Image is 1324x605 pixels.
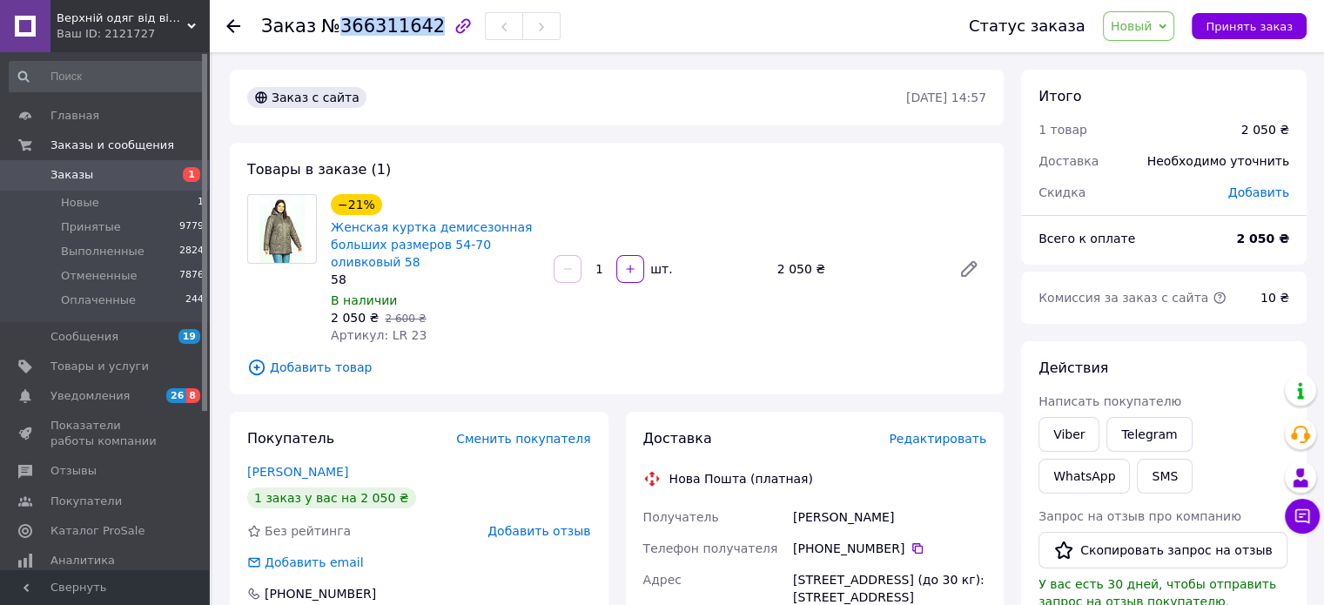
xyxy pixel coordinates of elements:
[247,487,416,508] div: 1 заказ у вас на 2 050 ₴
[226,17,240,35] div: Вернуться назад
[1038,417,1099,452] a: Viber
[1038,154,1099,168] span: Доставка
[178,329,200,344] span: 19
[793,540,986,557] div: [PHONE_NUMBER]
[50,494,122,509] span: Покупатели
[1038,509,1241,523] span: Запрос на отзыв про компанию
[259,195,306,263] img: Женская куртка демисезонная больших размеров 54-70 оливковый 58
[57,26,209,42] div: Ваш ID: 2121727
[331,194,382,215] div: −21%
[265,524,351,538] span: Без рейтинга
[1206,20,1293,33] span: Принять заказ
[790,501,990,533] div: [PERSON_NAME]
[331,328,427,342] span: Артикул: LR 23
[245,554,366,571] div: Добавить email
[179,244,204,259] span: 2824
[50,138,174,153] span: Заказы и сообщения
[1038,88,1081,104] span: Итого
[1192,13,1307,39] button: Принять заказ
[456,432,590,446] span: Сменить покупателя
[247,87,366,108] div: Заказ с сайта
[1228,185,1289,199] span: Добавить
[1038,360,1108,376] span: Действия
[179,219,204,235] span: 9779
[50,418,161,449] span: Показатели работы компании
[183,167,200,182] span: 1
[247,430,334,447] span: Покупатель
[50,553,115,568] span: Аналитика
[1038,394,1181,408] span: Написать покупателю
[1137,459,1193,494] button: SMS
[1236,232,1289,245] b: 2 050 ₴
[179,268,204,284] span: 7876
[1038,123,1087,137] span: 1 товар
[263,585,378,602] div: [PHONE_NUMBER]
[331,311,379,325] span: 2 050 ₴
[185,292,204,308] span: 244
[331,293,397,307] span: В наличии
[951,252,986,286] a: Редактировать
[770,257,944,281] div: 2 050 ₴
[1038,185,1085,199] span: Скидка
[1111,19,1153,33] span: Новый
[50,329,118,345] span: Сообщения
[263,554,366,571] div: Добавить email
[61,195,99,211] span: Новые
[50,359,149,374] span: Товары и услуги
[665,470,817,487] div: Нова Пошта (платная)
[331,220,532,269] a: Женская куртка демисезонная больших размеров 54-70 оливковый 58
[969,17,1085,35] div: Статус заказа
[889,432,986,446] span: Редактировать
[198,195,204,211] span: 1
[1241,121,1289,138] div: 2 050 ₴
[61,268,137,284] span: Отмененные
[643,573,682,587] span: Адрес
[247,161,391,178] span: Товары в заказе (1)
[247,465,348,479] a: [PERSON_NAME]
[261,16,316,37] span: Заказ
[50,167,93,183] span: Заказы
[1038,291,1227,305] span: Комиссия за заказ с сайта
[1250,279,1300,317] div: 10 ₴
[50,463,97,479] span: Отзывы
[1038,532,1287,568] button: Скопировать запрос на отзыв
[57,10,187,26] span: Верхній одяг від від виробника
[643,510,719,524] span: Получатель
[385,313,426,325] span: 2 600 ₴
[61,219,121,235] span: Принятые
[50,108,99,124] span: Главная
[1137,142,1300,180] div: Необходимо уточнить
[9,61,205,92] input: Поиск
[321,16,445,37] span: №366311642
[1106,417,1192,452] a: Telegram
[906,91,986,104] time: [DATE] 14:57
[643,430,712,447] span: Доставка
[61,292,136,308] span: Оплаченные
[186,388,200,403] span: 8
[643,541,778,555] span: Телефон получателя
[61,244,144,259] span: Выполненные
[487,524,590,538] span: Добавить отзыв
[1038,232,1135,245] span: Всего к оплате
[247,358,986,377] span: Добавить товар
[1038,459,1130,494] a: WhatsApp
[1285,499,1320,534] button: Чат с покупателем
[331,271,540,288] div: 58
[50,523,144,539] span: Каталог ProSale
[166,388,186,403] span: 26
[50,388,130,404] span: Уведомления
[646,260,674,278] div: шт.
